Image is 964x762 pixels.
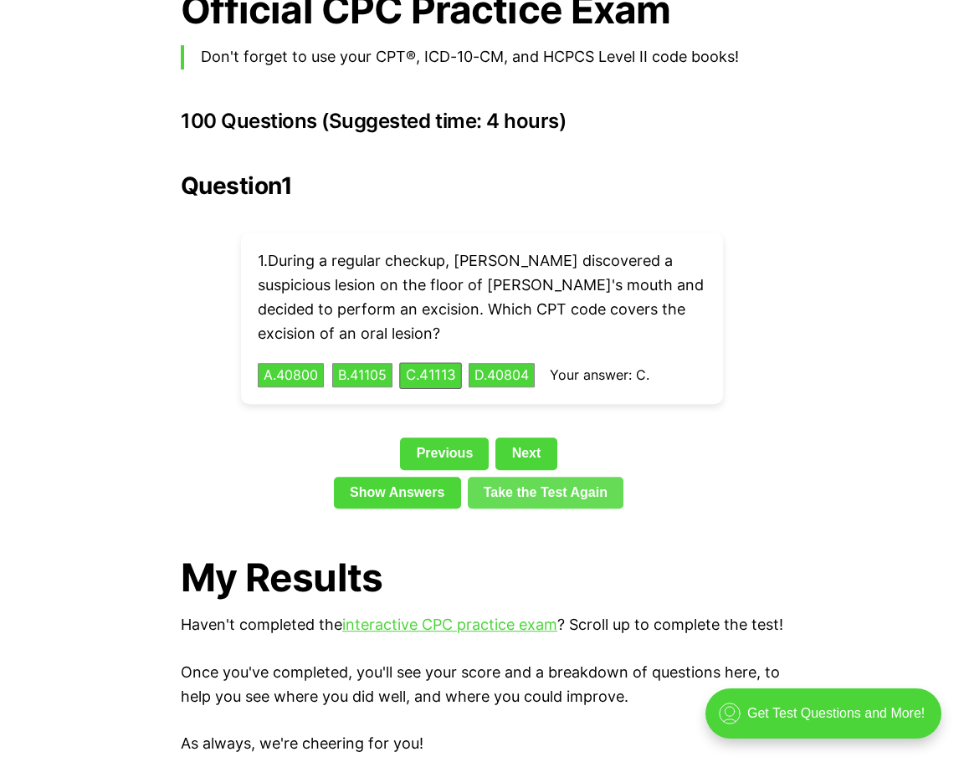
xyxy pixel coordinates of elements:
[181,45,783,69] blockquote: Don't forget to use your CPT®, ICD-10-CM, and HCPCS Level II code books!
[332,363,392,388] button: B.41105
[400,437,489,469] a: Previous
[342,616,557,633] a: interactive CPC practice exam
[550,366,649,383] span: Your answer: C.
[181,172,783,199] h2: Question 1
[334,477,461,509] a: Show Answers
[181,613,783,637] p: Haven't completed the ? Scroll up to complete the test!
[469,363,535,388] button: D.40804
[691,680,964,762] iframe: portal-trigger
[258,249,706,345] p: 1 . During a regular checkup, [PERSON_NAME] discovered a suspicious lesion on the floor of [PERSO...
[495,437,556,469] a: Next
[468,477,624,509] a: Take the Test Again
[399,362,462,388] button: C.41113
[258,363,324,388] button: A.40800
[181,661,783,709] p: Once you've completed, you'll see your score and a breakdown of questions here, to help you see w...
[181,555,783,600] h1: My Results
[181,110,783,133] h3: 100 Questions (Suggested time: 4 hours)
[181,732,783,756] p: As always, we're cheering for you!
